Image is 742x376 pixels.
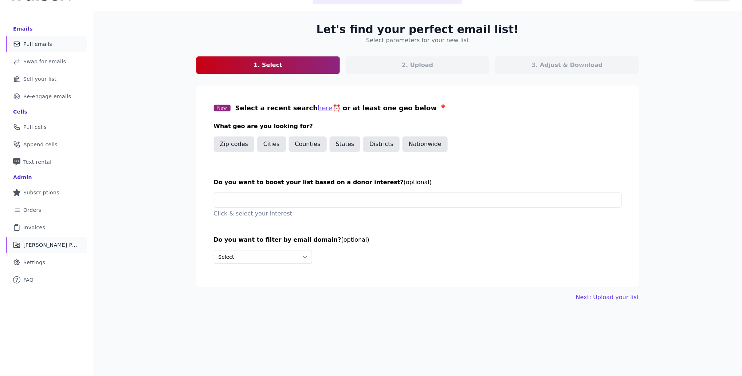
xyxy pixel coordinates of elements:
a: [PERSON_NAME] Performance [6,237,87,253]
div: Cells [13,108,27,115]
span: Subscriptions [23,189,59,196]
a: Sell your list [6,71,87,87]
a: Swap for emails [6,54,87,70]
span: (optional) [404,179,432,186]
span: Orders [23,206,41,214]
button: Nationwide [403,136,448,152]
h4: Select parameters for your new list [366,36,469,45]
a: Re-engage emails [6,88,87,104]
span: Text rental [23,158,52,166]
div: Emails [13,25,33,32]
span: Sell your list [23,75,56,83]
span: (optional) [341,236,369,243]
p: 3. Adjust & Download [532,61,603,70]
span: [PERSON_NAME] Performance [23,241,78,249]
h3: What geo are you looking for? [214,122,622,131]
a: Invoices [6,219,87,236]
h2: Let's find your perfect email list! [317,23,519,36]
p: 2. Upload [402,61,433,70]
span: Do you want to boost your list based on a donor interest? [214,179,404,186]
span: Invoices [23,224,45,231]
span: New [214,105,231,111]
span: Pull cells [23,123,47,131]
button: Cities [257,136,286,152]
span: Do you want to filter by email domain? [214,236,341,243]
span: Select a recent search ⏰ or at least one geo below 📍 [235,104,447,112]
div: Admin [13,174,32,181]
a: Settings [6,254,87,270]
a: Pull cells [6,119,87,135]
span: Settings [23,259,45,266]
span: Swap for emails [23,58,66,65]
a: 1. Select [196,56,340,74]
p: Click & select your interest [214,209,622,218]
a: Append cells [6,136,87,153]
button: States [330,136,361,152]
button: Counties [289,136,327,152]
button: here [318,103,333,113]
a: Pull emails [6,36,87,52]
span: FAQ [23,276,34,284]
a: Orders [6,202,87,218]
button: Zip codes [214,136,255,152]
span: Append cells [23,141,58,148]
span: Pull emails [23,40,52,48]
button: Next: Upload your list [576,293,639,302]
p: 1. Select [254,61,283,70]
button: Districts [363,136,400,152]
a: FAQ [6,272,87,288]
span: Re-engage emails [23,93,71,100]
a: Text rental [6,154,87,170]
a: Subscriptions [6,185,87,201]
